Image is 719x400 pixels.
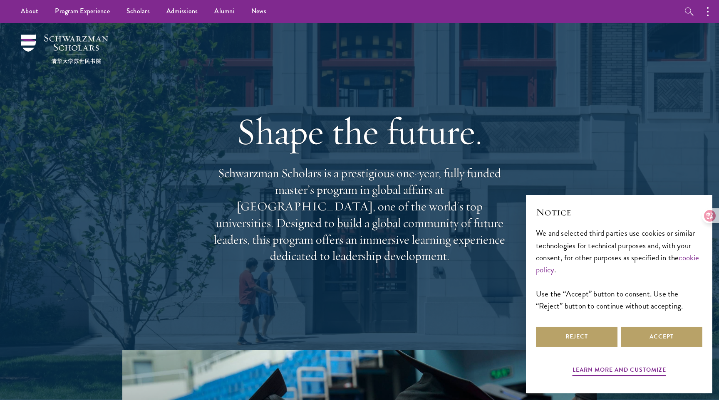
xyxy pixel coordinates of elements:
[536,327,617,347] button: Reject
[21,35,108,64] img: Schwarzman Scholars
[573,365,666,378] button: Learn more and customize
[536,252,699,276] a: cookie policy
[621,327,702,347] button: Accept
[210,108,509,155] h1: Shape the future.
[536,227,702,311] div: We and selected third parties use cookies or similar technologies for technical purposes and, wit...
[536,205,702,219] h2: Notice
[210,165,509,264] p: Schwarzman Scholars is a prestigious one-year, fully funded master’s program in global affairs at...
